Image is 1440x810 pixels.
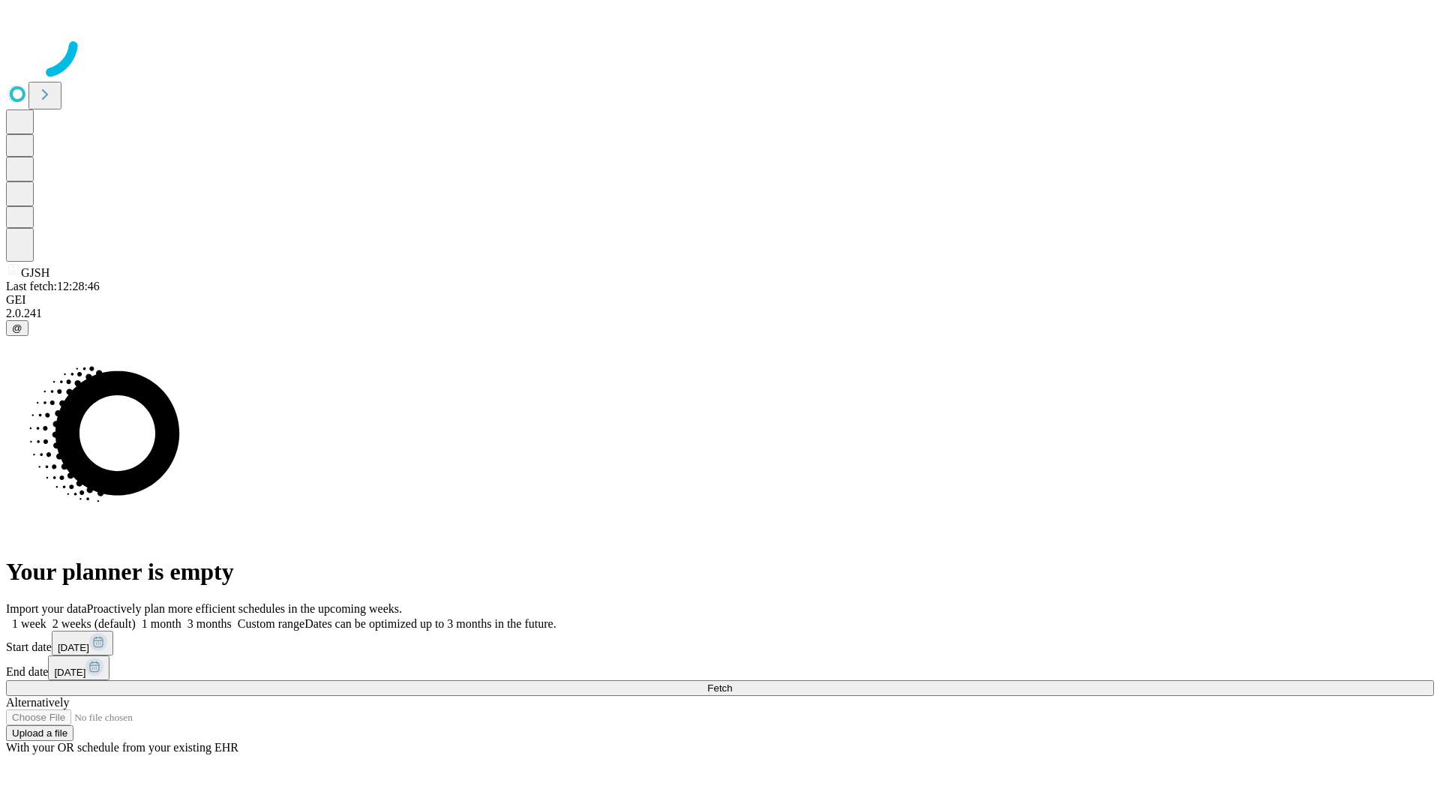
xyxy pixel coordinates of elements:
[48,655,109,680] button: [DATE]
[58,642,89,653] span: [DATE]
[52,631,113,655] button: [DATE]
[54,667,85,678] span: [DATE]
[707,682,732,694] span: Fetch
[6,280,100,292] span: Last fetch: 12:28:46
[52,617,136,630] span: 2 weeks (default)
[187,617,232,630] span: 3 months
[304,617,556,630] span: Dates can be optimized up to 3 months in the future.
[6,680,1434,696] button: Fetch
[87,602,402,615] span: Proactively plan more efficient schedules in the upcoming weeks.
[6,696,69,709] span: Alternatively
[238,617,304,630] span: Custom range
[12,322,22,334] span: @
[12,617,46,630] span: 1 week
[6,602,87,615] span: Import your data
[6,655,1434,680] div: End date
[6,741,238,754] span: With your OR schedule from your existing EHR
[6,293,1434,307] div: GEI
[142,617,181,630] span: 1 month
[6,631,1434,655] div: Start date
[6,320,28,336] button: @
[6,725,73,741] button: Upload a file
[21,266,49,279] span: GJSH
[6,558,1434,586] h1: Your planner is empty
[6,307,1434,320] div: 2.0.241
